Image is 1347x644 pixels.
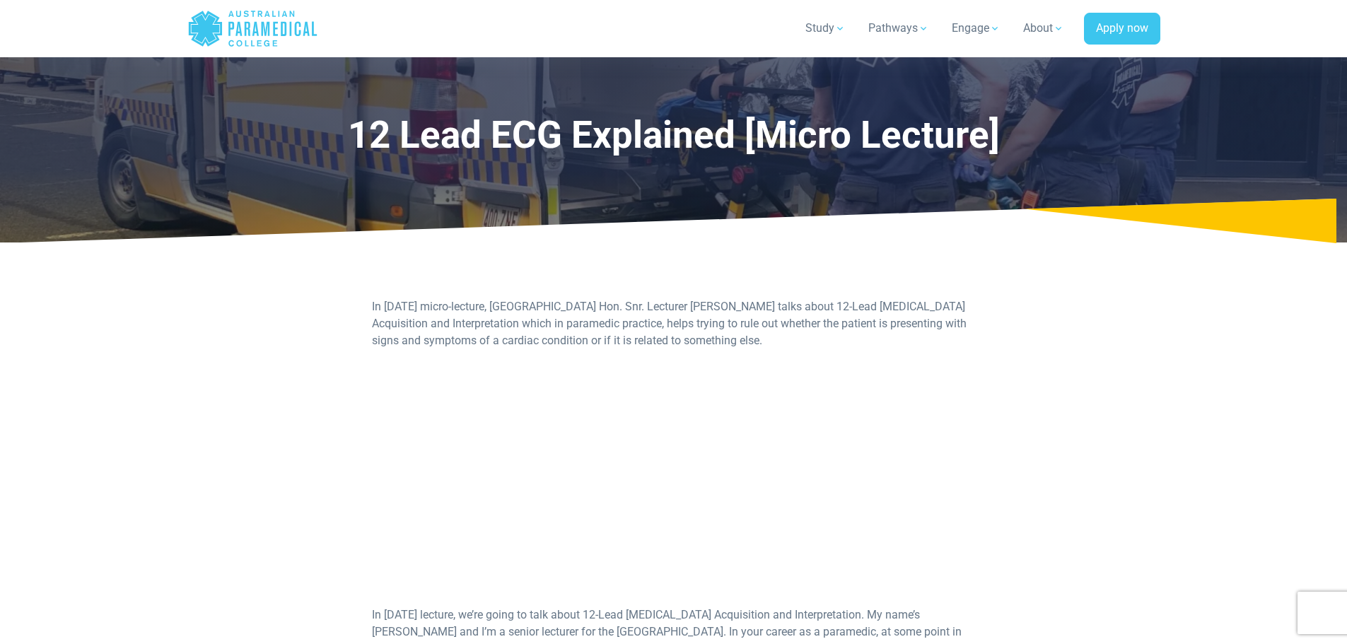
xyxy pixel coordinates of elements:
[1084,13,1160,45] a: Apply now
[943,8,1009,48] a: Engage
[1015,8,1073,48] a: About
[187,6,318,52] a: Australian Paramedical College
[372,298,975,349] p: In [DATE] micro-lecture, [GEOGRAPHIC_DATA] Hon. Snr. Lecturer [PERSON_NAME] talks about 12-Lead [...
[309,113,1039,158] h1: 12 Lead ECG Explained [Micro Lecture]
[860,8,938,48] a: Pathways
[797,8,854,48] a: Study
